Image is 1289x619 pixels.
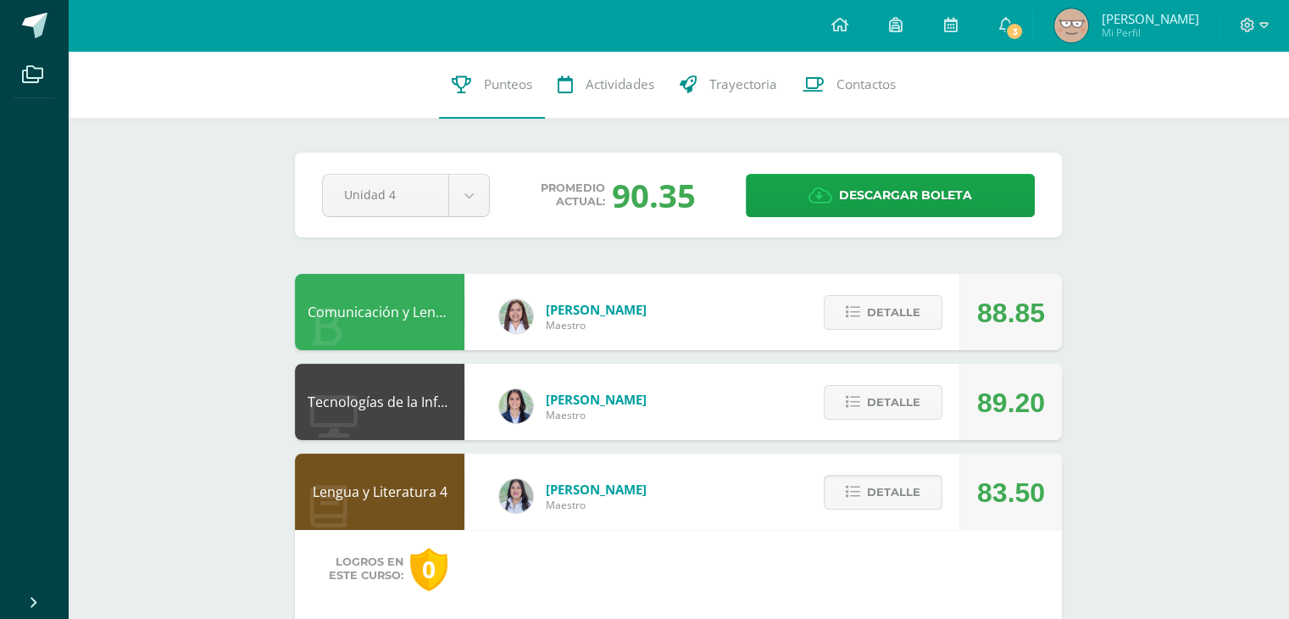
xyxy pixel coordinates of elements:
a: Trayectoria [667,51,790,119]
div: Lengua y Literatura 4 [295,454,464,530]
img: df6a3bad71d85cf97c4a6d1acf904499.png [499,479,533,513]
button: Detalle [824,475,942,510]
span: 3 [1005,22,1024,41]
div: 83.50 [977,454,1045,531]
span: Promedio actual: [541,181,605,209]
button: Detalle [824,385,942,420]
img: 7489ccb779e23ff9f2c3e89c21f82ed0.png [499,389,533,423]
span: Logros en este curso: [329,555,403,583]
img: 1d0ca742f2febfec89986c8588b009e1.png [1054,8,1088,42]
div: 90.35 [612,173,696,217]
a: Punteos [439,51,545,119]
span: [PERSON_NAME] [1101,10,1198,27]
span: Descargar boleta [839,175,972,216]
a: Descargar boleta [746,174,1035,217]
div: 89.20 [977,365,1045,441]
span: Actividades [586,75,654,93]
span: Contactos [836,75,896,93]
span: Punteos [484,75,532,93]
div: 88.85 [977,275,1045,351]
div: 0 [410,548,447,591]
div: Comunicación y Lenguaje L3 Inglés 4 [295,274,464,350]
a: Unidad 4 [323,175,489,216]
span: [PERSON_NAME] [546,481,647,498]
button: Detalle [824,295,942,330]
span: Maestro [546,498,647,512]
span: [PERSON_NAME] [546,391,647,408]
span: Detalle [867,387,920,418]
a: Contactos [790,51,908,119]
span: Maestro [546,318,647,332]
img: acecb51a315cac2de2e3deefdb732c9f.png [499,299,533,333]
span: Trayectoria [709,75,777,93]
span: Detalle [867,477,920,508]
span: Maestro [546,408,647,422]
span: Detalle [867,297,920,328]
div: Tecnologías de la Información y la Comunicación 4 [295,364,464,440]
span: [PERSON_NAME] [546,301,647,318]
a: Actividades [545,51,667,119]
span: Mi Perfil [1101,25,1198,40]
span: Unidad 4 [344,175,427,215]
